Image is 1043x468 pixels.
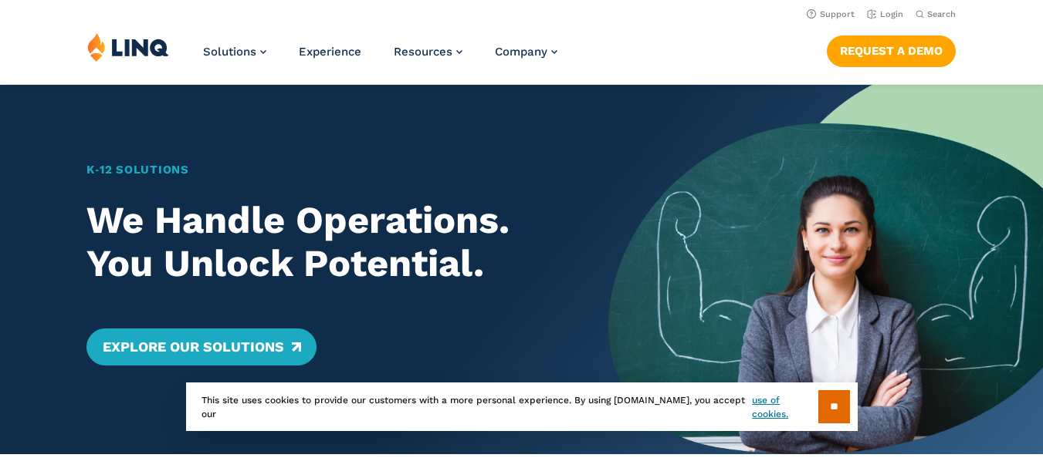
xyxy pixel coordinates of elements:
img: LINQ | K‑12 Software [87,32,169,62]
a: Experience [299,45,361,59]
a: Request a Demo [827,35,956,66]
a: Solutions [203,45,266,59]
button: Open Search Bar [916,8,956,20]
nav: Primary Navigation [203,32,557,83]
a: Resources [394,45,462,59]
span: Search [927,9,956,19]
img: Home Banner [608,85,1043,454]
nav: Button Navigation [827,32,956,66]
a: Support [807,9,855,19]
a: Login [867,9,903,19]
div: This site uses cookies to provide our customers with a more personal experience. By using [DOMAIN... [186,382,858,431]
span: Resources [394,45,452,59]
a: use of cookies. [752,393,818,421]
span: Company [495,45,547,59]
a: Company [495,45,557,59]
span: Solutions [203,45,256,59]
h1: K‑12 Solutions [86,161,565,179]
h2: We Handle Operations. You Unlock Potential. [86,199,565,285]
a: Explore Our Solutions [86,328,316,365]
